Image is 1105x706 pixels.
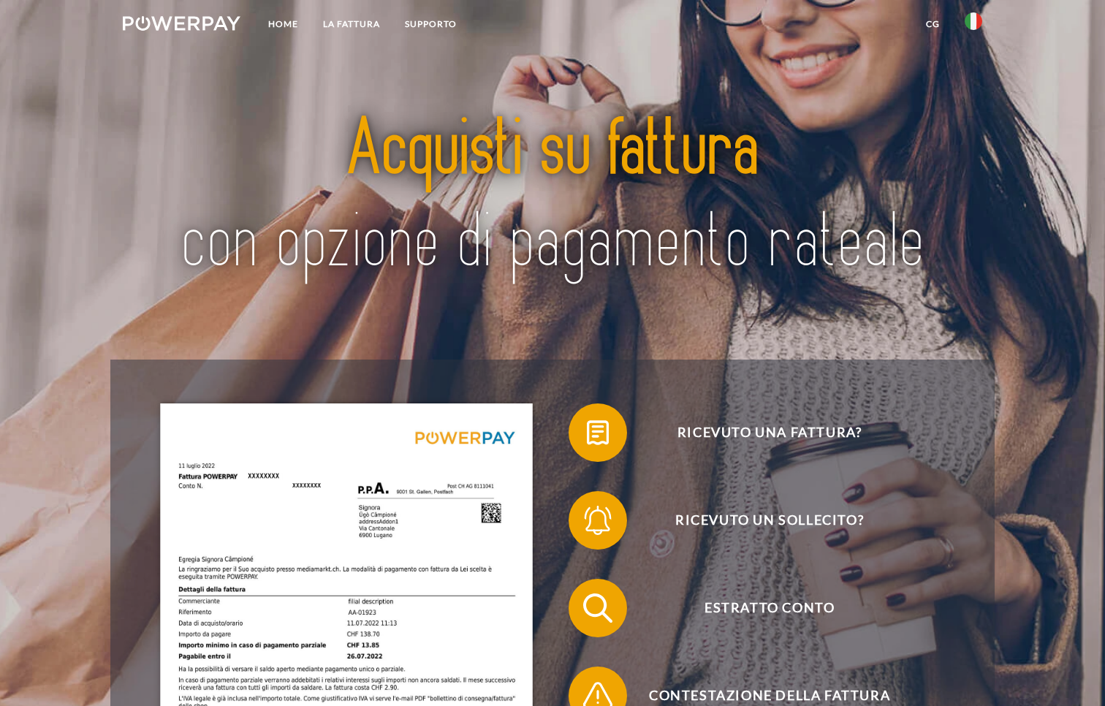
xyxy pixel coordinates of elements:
[165,71,940,323] img: title-powerpay_it.svg
[569,403,949,462] button: Ricevuto una fattura?
[580,590,616,626] img: qb_search.svg
[256,11,311,37] a: Home
[914,11,952,37] a: CG
[569,579,949,637] button: Estratto conto
[591,579,949,637] span: Estratto conto
[580,502,616,539] img: qb_bell.svg
[392,11,469,37] a: Supporto
[965,12,982,30] img: it
[591,491,949,550] span: Ricevuto un sollecito?
[591,403,949,462] span: Ricevuto una fattura?
[569,491,949,550] button: Ricevuto un sollecito?
[123,16,240,31] img: logo-powerpay-white.svg
[311,11,392,37] a: LA FATTURA
[580,414,616,451] img: qb_bill.svg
